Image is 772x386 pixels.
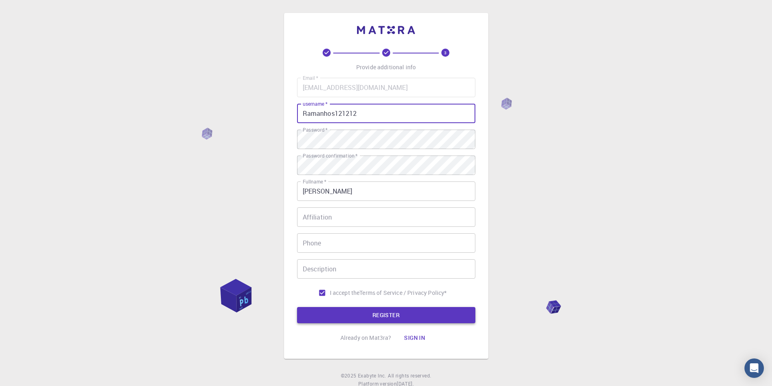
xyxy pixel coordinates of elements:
label: Password [303,126,327,133]
p: Provide additional info [356,63,416,71]
p: Terms of Service / Privacy Policy * [359,289,447,297]
button: Sign in [398,330,432,346]
button: REGISTER [297,307,475,323]
label: Fullname [303,178,326,185]
p: Already on Mat3ra? [340,334,391,342]
span: I accept the [330,289,360,297]
span: Exabyte Inc. [358,372,386,379]
div: Open Intercom Messenger [744,358,764,378]
a: Terms of Service / Privacy Policy* [359,289,447,297]
label: Password confirmation [303,152,357,159]
text: 3 [444,50,447,55]
label: Email [303,75,318,81]
span: © 2025 [341,372,358,380]
a: Exabyte Inc. [358,372,386,380]
span: All rights reserved. [388,372,431,380]
label: username [303,100,327,107]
